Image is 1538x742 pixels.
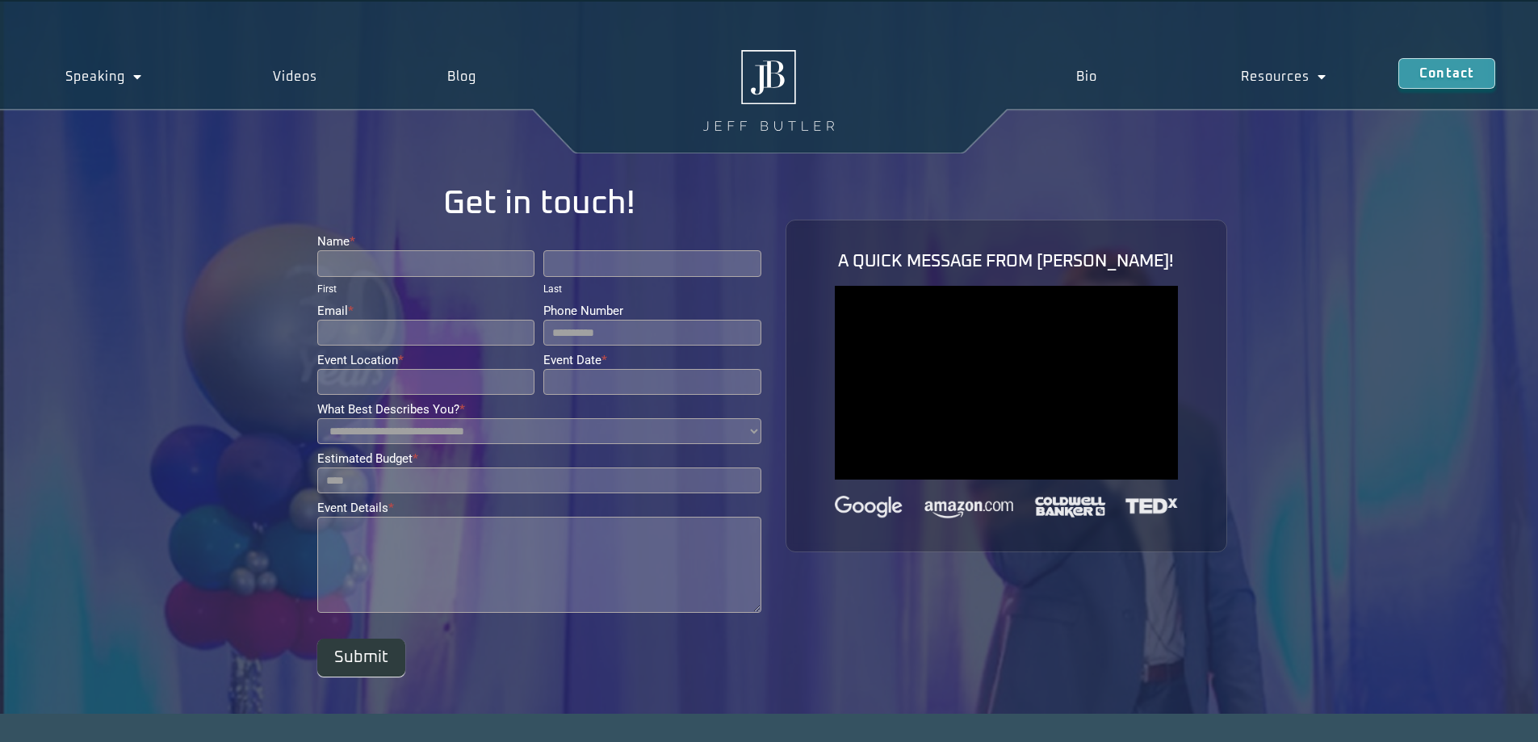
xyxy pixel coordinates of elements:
[317,354,535,369] label: Event Location
[1419,67,1474,80] span: Contact
[317,282,535,296] div: First
[1004,58,1398,95] nav: Menu
[543,282,761,296] div: Last
[543,305,761,320] label: Phone Number
[317,404,761,418] label: What Best Describes You?
[835,286,1178,479] iframe: vimeo Video Player
[835,253,1178,270] h1: A QUICK MESSAGE FROM [PERSON_NAME]!
[317,453,761,467] label: Estimated Budget
[1398,58,1495,89] a: Contact
[317,305,535,320] label: Email
[383,58,543,95] a: Blog
[543,354,761,369] label: Event Date
[317,502,761,517] label: Event Details
[207,58,383,95] a: Videos
[1169,58,1398,95] a: Resources
[317,187,761,220] h1: Get in touch!
[317,639,405,677] button: Submit
[317,236,535,250] label: Name
[1004,58,1168,95] a: Bio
